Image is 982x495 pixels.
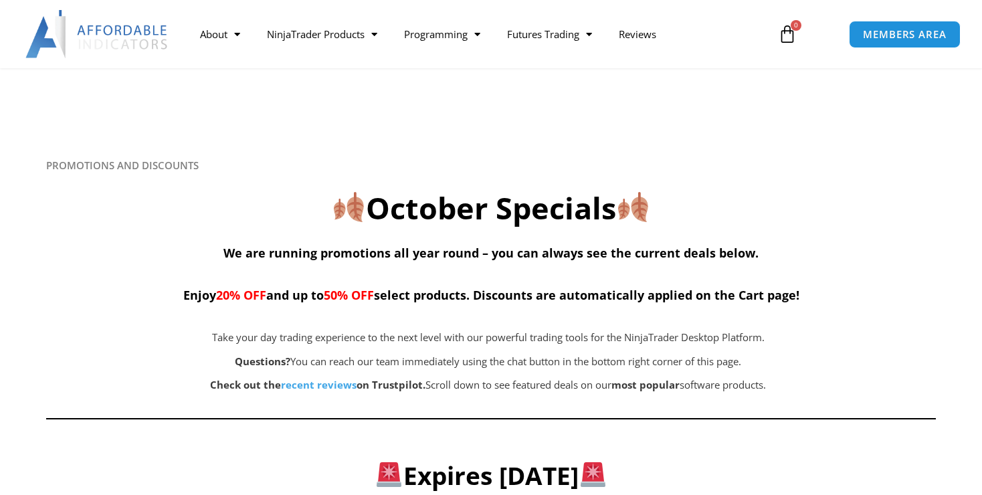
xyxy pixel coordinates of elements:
a: Reviews [605,19,670,50]
strong: Questions? [235,355,290,368]
span: MEMBERS AREA [863,29,947,39]
h3: Expires [DATE] [68,460,914,492]
span: 0 [791,20,801,31]
b: most popular [611,378,680,391]
a: Programming [391,19,494,50]
img: 🚨 [581,462,605,487]
a: 0 [758,15,817,54]
img: 🚨 [377,462,401,487]
nav: Menu [187,19,766,50]
p: You can reach our team immediately using the chat button in the bottom right corner of this page. [113,353,864,371]
h6: PROMOTIONS AND DISCOUNTS [46,159,936,172]
span: Enjoy and up to select products. Discounts are automatically applied on the Cart page! [183,287,799,303]
a: About [187,19,254,50]
strong: Check out the on Trustpilot. [210,378,425,391]
h2: October Specials [46,189,936,228]
a: Futures Trading [494,19,605,50]
img: 🍂 [618,192,648,222]
a: recent reviews [281,378,357,391]
img: LogoAI | Affordable Indicators – NinjaTrader [25,10,169,58]
span: We are running promotions all year round – you can always see the current deals below. [223,245,759,261]
span: 50% OFF [324,287,374,303]
p: Scroll down to see featured deals on our software products. [113,376,864,395]
a: MEMBERS AREA [849,21,961,48]
span: Take your day trading experience to the next level with our powerful trading tools for the NinjaT... [212,330,765,344]
a: NinjaTrader Products [254,19,391,50]
img: 🍂 [334,192,364,222]
span: 20% OFF [216,287,266,303]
